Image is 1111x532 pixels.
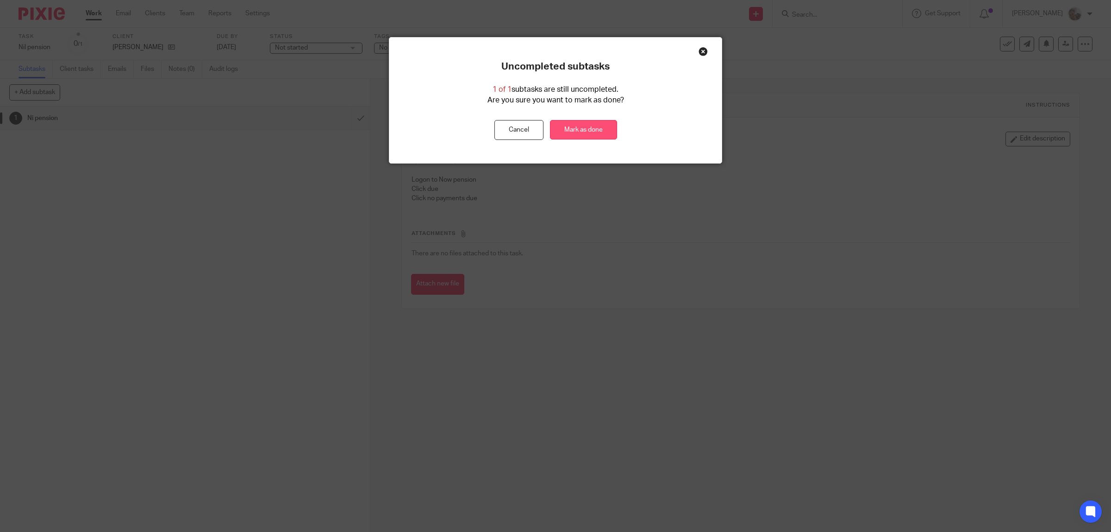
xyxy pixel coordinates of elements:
p: Are you sure you want to mark as done? [487,95,624,106]
span: 1 of 1 [493,86,512,93]
a: Mark as done [550,120,617,140]
div: Close this dialog window [699,47,708,56]
button: Cancel [494,120,543,140]
p: subtasks are still uncompleted. [493,84,618,95]
p: Uncompleted subtasks [501,61,610,73]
